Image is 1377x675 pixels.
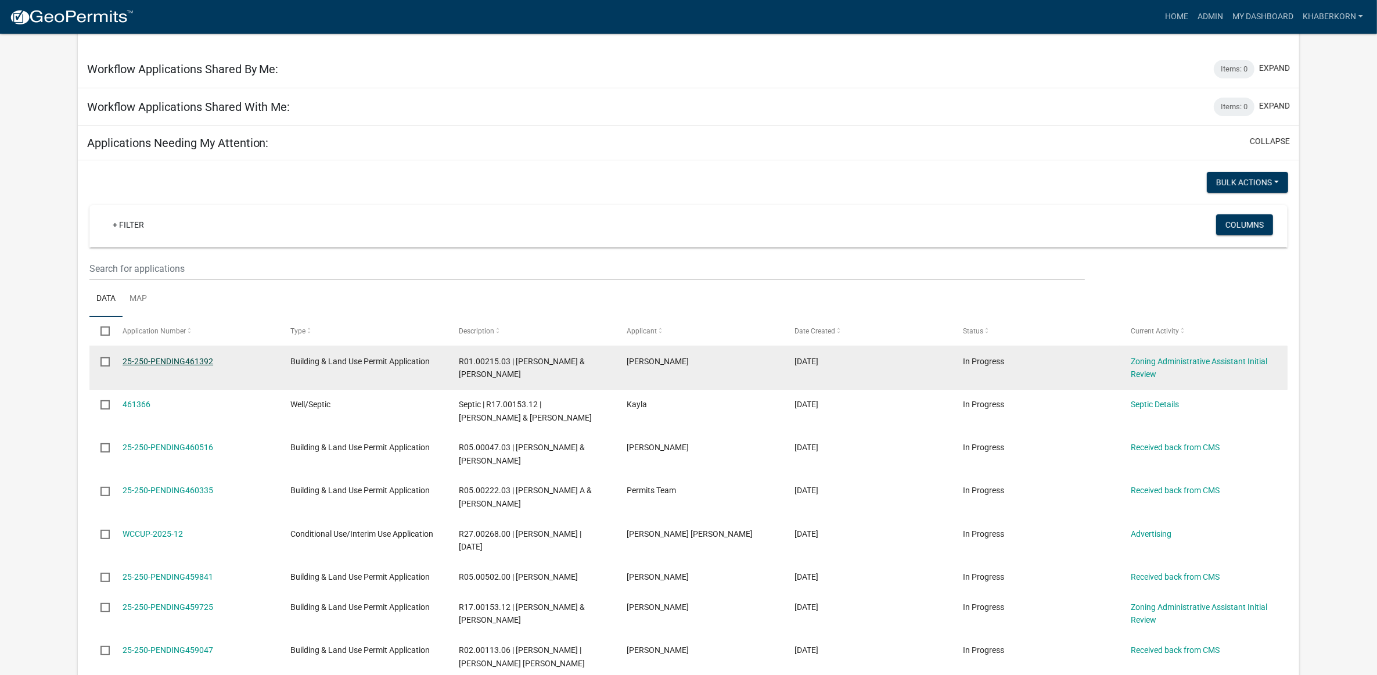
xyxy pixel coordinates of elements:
[459,357,585,379] span: R01.00215.03 | MICHAEL L & SHIRLEY A MANTHEI
[459,443,585,465] span: R05.00047.03 | LUCAS & CARISSA YOUNGSMA
[103,214,153,235] a: + Filter
[627,357,689,366] span: Shirley Manthei
[290,572,430,581] span: Building & Land Use Permit Application
[448,317,616,345] datatable-header-cell: Description
[795,486,819,495] span: 08/06/2025
[627,602,689,612] span: Ashley Riley
[123,443,213,452] a: 25-250-PENDING460516
[87,136,269,150] h5: Applications Needing My Attention:
[123,357,213,366] a: 25-250-PENDING461392
[627,486,676,495] span: Permits Team
[1131,443,1220,452] a: Received back from CMS
[1250,135,1290,148] button: collapse
[795,400,819,409] span: 08/08/2025
[290,529,433,538] span: Conditional Use/Interim Use Application
[616,317,783,345] datatable-header-cell: Applicant
[627,327,657,335] span: Applicant
[1259,62,1290,74] button: expand
[1131,327,1179,335] span: Current Activity
[795,602,819,612] span: 08/05/2025
[1131,602,1267,625] a: Zoning Administrative Assistant Initial Review
[1131,645,1220,655] a: Received back from CMS
[1131,486,1220,495] a: Received back from CMS
[963,327,983,335] span: Status
[290,357,430,366] span: Building & Land Use Permit Application
[87,100,290,114] h5: Workflow Applications Shared With Me:
[952,317,1120,345] datatable-header-cell: Status
[963,400,1004,409] span: In Progress
[795,443,819,452] span: 08/07/2025
[123,602,213,612] a: 25-250-PENDING459725
[795,572,819,581] span: 08/06/2025
[627,529,753,538] span: Adam Michael Dalton
[795,529,819,538] span: 08/06/2025
[1298,6,1368,28] a: khaberkorn
[87,62,279,76] h5: Workflow Applications Shared By Me:
[459,602,585,625] span: R17.00153.12 | RUSSELL & ASHLEY RILEY
[290,327,305,335] span: Type
[123,645,213,655] a: 25-250-PENDING459047
[123,400,150,409] a: 461366
[89,317,112,345] datatable-header-cell: Select
[123,281,154,318] a: Map
[123,486,213,495] a: 25-250-PENDING460335
[290,645,430,655] span: Building & Land Use Permit Application
[783,317,951,345] datatable-header-cell: Date Created
[1131,357,1267,379] a: Zoning Administrative Assistant Initial Review
[1193,6,1228,28] a: Admin
[1131,572,1220,581] a: Received back from CMS
[795,327,836,335] span: Date Created
[627,400,647,409] span: Kayla
[1120,317,1288,345] datatable-header-cell: Current Activity
[290,486,430,495] span: Building & Land Use Permit Application
[963,572,1004,581] span: In Progress
[459,529,581,552] span: R27.00268.00 | Hunter Kapple | 08/07/2025
[290,602,430,612] span: Building & Land Use Permit Application
[279,317,447,345] datatable-header-cell: Type
[459,400,592,422] span: Septic | R17.00153.12 | RUSSELL & ASHLEY RILEY
[627,443,689,452] span: Lucas Youngsma
[1259,100,1290,112] button: expand
[112,317,279,345] datatable-header-cell: Application Number
[963,602,1004,612] span: In Progress
[123,327,186,335] span: Application Number
[459,572,578,581] span: R05.00502.00 | GINA MARIE KORF
[459,327,494,335] span: Description
[963,486,1004,495] span: In Progress
[627,645,689,655] span: Luke Kreofsky
[795,645,819,655] span: 08/04/2025
[89,281,123,318] a: Data
[795,357,819,366] span: 08/08/2025
[459,486,592,508] span: R05.00222.03 | THOMAS A & KAY M HALLBERG
[627,572,689,581] span: Michael T Sholing
[1214,98,1254,116] div: Items: 0
[963,645,1004,655] span: In Progress
[89,257,1085,281] input: Search for applications
[1228,6,1298,28] a: My Dashboard
[459,645,585,668] span: R02.00113.06 | LUKE J KREOFSKY | BETH L HONSEY KREOFSKY
[1131,400,1179,409] a: Septic Details
[123,529,183,538] a: WCCUP-2025-12
[1214,60,1254,78] div: Items: 0
[1216,214,1273,235] button: Columns
[290,400,330,409] span: Well/Septic
[1131,529,1171,538] a: Advertising
[963,529,1004,538] span: In Progress
[1207,172,1288,193] button: Bulk Actions
[290,443,430,452] span: Building & Land Use Permit Application
[963,357,1004,366] span: In Progress
[123,572,213,581] a: 25-250-PENDING459841
[963,443,1004,452] span: In Progress
[1160,6,1193,28] a: Home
